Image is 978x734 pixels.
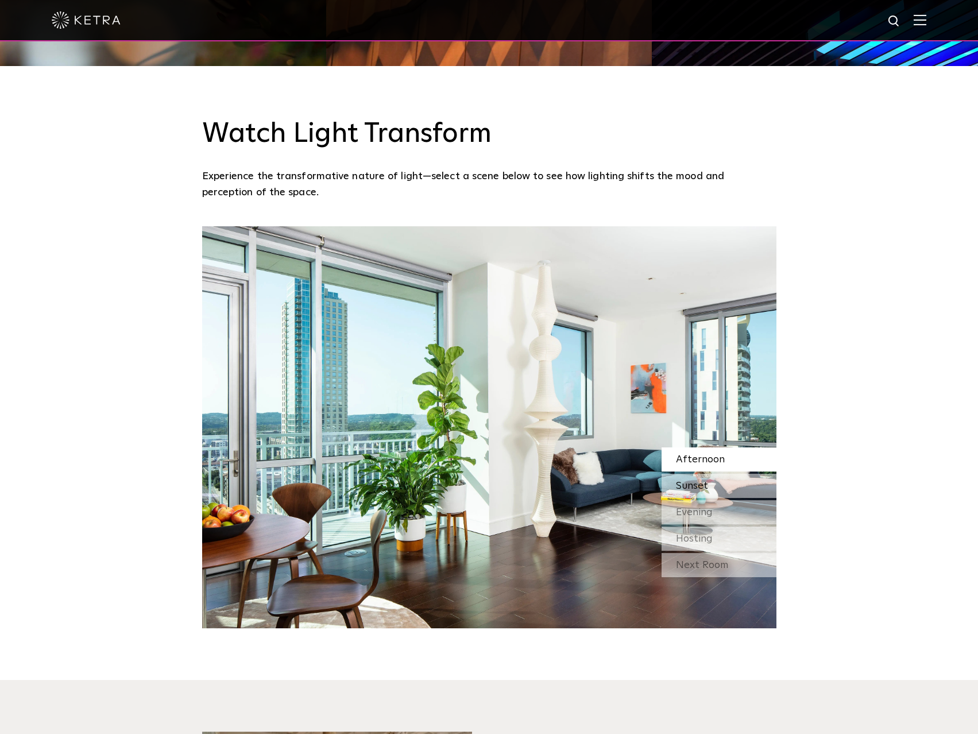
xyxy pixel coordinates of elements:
p: Experience the transformative nature of light—select a scene below to see how lighting shifts the... [202,168,771,201]
h3: Watch Light Transform [202,118,776,151]
div: Next Room [662,553,776,577]
img: search icon [887,14,902,29]
span: Hosting [676,534,713,544]
img: Hamburger%20Nav.svg [914,14,926,25]
img: SS_HBD_LivingRoom_Desktop_01 [202,226,776,628]
img: ketra-logo-2019-white [52,11,121,29]
span: Sunset [676,481,708,491]
span: Evening [676,507,713,517]
span: Afternoon [676,454,725,465]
